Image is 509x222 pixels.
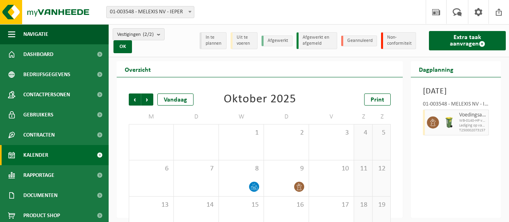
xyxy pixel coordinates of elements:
span: Documenten [23,185,58,205]
span: Contactpersonen [23,85,70,105]
span: 6 [133,164,169,173]
span: Lediging op vaste frequentie [459,123,486,128]
li: Non-conformiteit [381,32,416,49]
h3: [DATE] [423,85,489,98]
td: Z [373,110,391,124]
span: Gebruikers [23,105,54,125]
span: 3 [313,129,350,137]
h2: Dagplanning [411,61,462,77]
img: WB-0140-HPE-GN-50 [443,116,455,129]
td: Z [354,110,373,124]
span: Bedrijfsgegevens [23,64,70,85]
span: Navigatie [23,24,48,44]
span: Dashboard [23,44,54,64]
td: D [174,110,219,124]
span: Rapportage [23,165,54,185]
div: Oktober 2025 [224,93,296,106]
span: 8 [223,164,260,173]
span: Voedingsafval, bevat producten van dierlijke oorsprong, onverpakt, categorie 3 [459,112,486,118]
span: T250002073157 [459,128,486,133]
span: Kalender [23,145,48,165]
span: 14 [178,201,214,210]
h2: Overzicht [117,61,159,77]
span: 17 [313,201,350,210]
td: D [264,110,309,124]
button: Vestigingen(2/2) [113,28,165,40]
span: Contracten [23,125,55,145]
li: Geannuleerd [341,35,377,46]
span: 9 [268,164,305,173]
span: WB-0140-HP voedingsafval, bevat producten van dierlijke oors [459,118,486,123]
span: 5 [377,129,387,137]
span: 01-003548 - MELEXIS NV - IEPER [106,6,194,18]
span: 18 [358,201,368,210]
span: 16 [268,201,305,210]
span: 12 [377,164,387,173]
span: Vestigingen [117,29,154,41]
span: 01-003548 - MELEXIS NV - IEPER [107,6,194,18]
li: Afgewerkt [262,35,293,46]
li: Uit te voeren [231,32,258,49]
span: Volgende [141,93,153,106]
span: 1 [223,129,260,137]
span: 2 [268,129,305,137]
li: In te plannen [200,32,227,49]
span: 19 [377,201,387,210]
td: V [309,110,354,124]
span: 11 [358,164,368,173]
div: Vandaag [157,93,194,106]
span: Print [371,97,384,103]
span: 15 [223,201,260,210]
a: Print [364,93,391,106]
span: 13 [133,201,169,210]
count: (2/2) [143,32,154,37]
span: 7 [178,164,214,173]
button: OK [113,40,132,53]
span: 10 [313,164,350,173]
td: M [129,110,174,124]
div: 01-003548 - MELEXIS NV - IEPER [423,102,489,110]
a: Extra taak aanvragen [429,31,506,50]
li: Afgewerkt en afgemeld [297,32,337,49]
td: W [219,110,264,124]
span: 4 [358,129,368,137]
span: Vorige [129,93,141,106]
